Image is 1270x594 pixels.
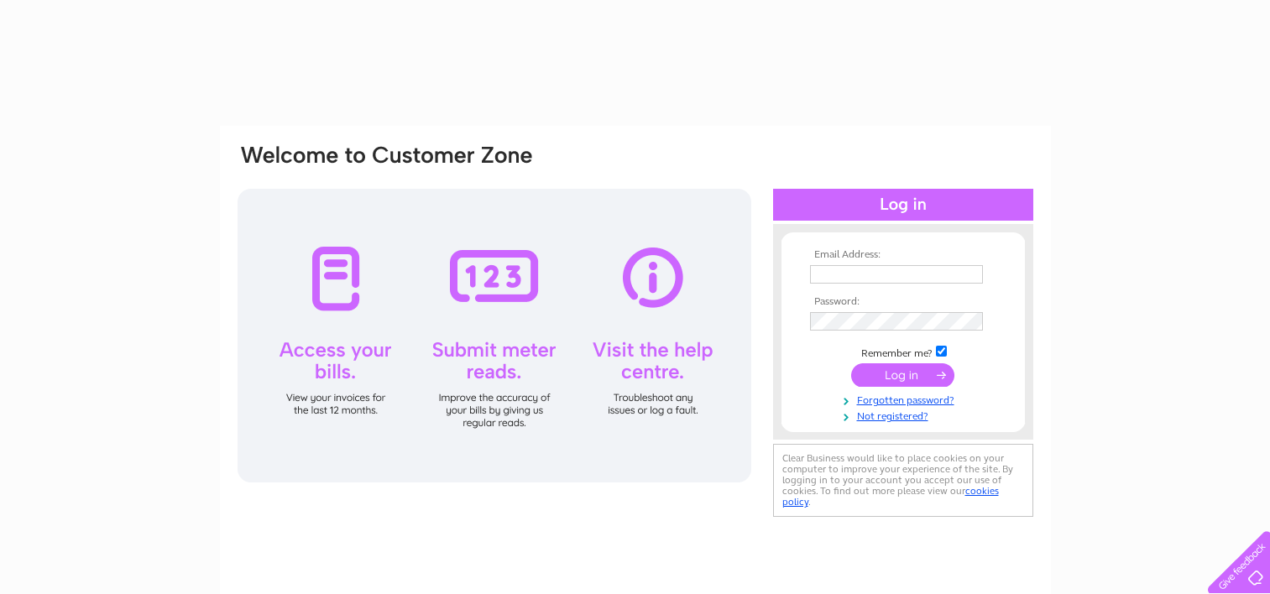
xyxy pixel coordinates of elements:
[851,363,954,387] input: Submit
[782,485,999,508] a: cookies policy
[806,296,1001,308] th: Password:
[810,391,1001,407] a: Forgotten password?
[806,343,1001,360] td: Remember me?
[773,444,1033,517] div: Clear Business would like to place cookies on your computer to improve your experience of the sit...
[806,249,1001,261] th: Email Address:
[810,407,1001,423] a: Not registered?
